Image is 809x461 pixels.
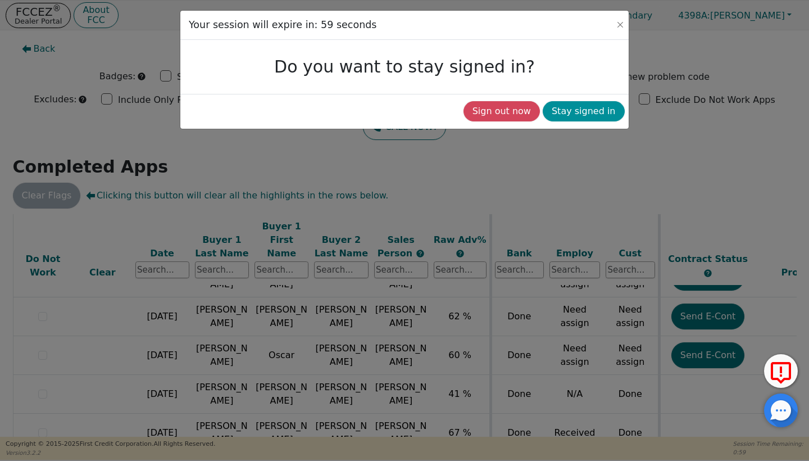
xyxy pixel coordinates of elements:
[543,101,625,121] button: Stay signed in
[186,54,623,80] h3: Do you want to stay signed in?
[615,19,626,30] button: Close
[463,101,540,121] button: Sign out now
[186,16,379,34] h3: Your session will expire in: 59 seconds
[764,354,798,388] button: Report Error to FCC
